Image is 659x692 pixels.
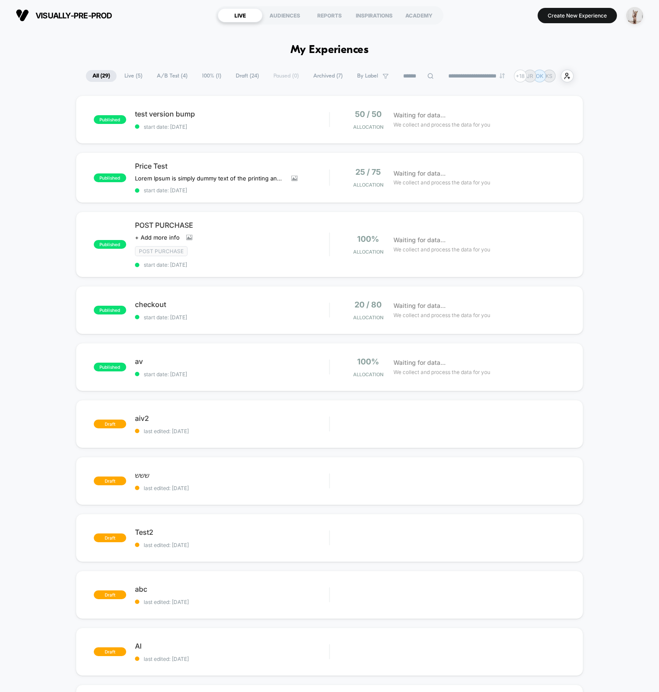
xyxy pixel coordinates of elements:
span: Allocation [353,371,383,378]
span: draft [94,533,126,542]
span: 100% [357,357,379,366]
span: published [94,173,126,182]
span: Allocation [353,249,383,255]
span: published [94,306,126,314]
button: ppic [624,7,646,25]
span: We collect and process the data for you [393,311,490,319]
div: LIVE [218,8,262,22]
img: Visually logo [16,9,29,22]
span: Waiting for data... [393,110,446,120]
span: start date: [DATE] [135,261,329,268]
span: We collect and process the data for you [393,120,490,129]
span: published [94,363,126,371]
span: + Add more info [135,234,180,241]
span: Allocation [353,314,383,321]
span: start date: [DATE] [135,371,329,378]
span: We collect and process the data for you [393,178,490,187]
span: By Label [357,73,378,79]
div: REPORTS [307,8,352,22]
span: visually-pre-prod [35,11,112,20]
span: Allocation [353,124,383,130]
span: ששש [135,471,329,480]
span: start date: [DATE] [135,187,329,194]
div: AUDIENCES [262,8,307,22]
span: last edited: [DATE] [135,542,329,548]
p: KS [546,73,553,79]
button: Create New Experience [538,8,617,23]
span: 100% ( 1 ) [195,70,228,82]
span: Draft ( 24 ) [229,70,266,82]
span: AI [135,642,329,650]
span: Allocation [353,182,383,188]
span: Price Test [135,162,329,170]
div: + 18 [514,70,527,82]
div: INSPIRATIONS [352,8,397,22]
span: Archived ( 7 ) [307,70,349,82]
img: end [500,73,505,78]
span: draft [94,477,126,485]
span: A/B Test ( 4 ) [150,70,194,82]
span: 25 / 75 [355,167,381,177]
span: Lorem Ipsum is simply dummy text of the printing and typesetting industry. Lorem Ipsum has been t... [135,175,285,182]
span: 50 / 50 [355,109,382,119]
span: POST PURCHASE [135,221,329,229]
span: draft [94,647,126,656]
span: test version bump [135,109,329,118]
span: last edited: [DATE] [135,599,329,605]
span: Waiting for data... [393,235,446,245]
span: aiv2 [135,414,329,423]
span: checkout [135,300,329,309]
span: Live ( 5 ) [118,70,149,82]
span: Post Purchase [135,246,188,256]
span: Waiting for data... [393,301,446,311]
span: draft [94,590,126,599]
span: Waiting for data... [393,358,446,367]
button: visually-pre-prod [13,8,115,22]
span: 100% [357,234,379,244]
img: ppic [626,7,643,24]
span: published [94,240,126,249]
span: We collect and process the data for you [393,245,490,254]
span: published [94,115,126,124]
span: av [135,357,329,366]
span: 20 / 80 [354,300,382,309]
span: All ( 29 ) [86,70,117,82]
div: ACADEMY [397,8,441,22]
span: start date: [DATE] [135,314,329,321]
span: abc [135,585,329,593]
p: OK [536,73,543,79]
span: Test2 [135,528,329,537]
span: last edited: [DATE] [135,656,329,662]
span: last edited: [DATE] [135,485,329,491]
span: start date: [DATE] [135,124,329,130]
span: last edited: [DATE] [135,428,329,434]
span: draft [94,420,126,428]
p: JR [527,73,533,79]
h1: My Experiences [291,44,369,56]
span: We collect and process the data for you [393,368,490,376]
span: Waiting for data... [393,169,446,178]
